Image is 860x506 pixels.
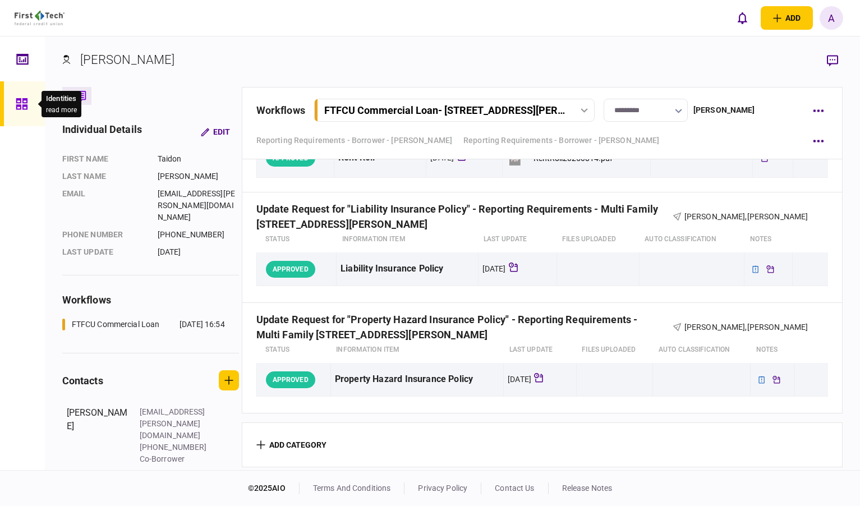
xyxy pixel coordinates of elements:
div: FTFCU Commercial Loan - [STREET_ADDRESS][PERSON_NAME] [324,104,566,116]
div: [PERSON_NAME] [67,406,128,465]
div: Update Request for "Liability Insurance Policy" - Reporting Requirements - Multi Family [STREET_A... [256,211,673,223]
a: terms and conditions [313,484,391,493]
button: Edit [192,122,239,142]
th: Files uploaded [576,337,653,363]
th: last update [478,227,557,252]
th: Information item [337,227,478,252]
div: [DATE] 16:54 [180,319,225,330]
div: Property Hazard Insurance Policy [335,367,499,392]
span: [PERSON_NAME] [747,323,808,332]
span: [PERSON_NAME] [684,323,746,332]
div: last update [62,246,146,258]
a: contact us [495,484,534,493]
a: FTFCU Commercial Loan[DATE] 16:54 [62,319,225,330]
th: auto classification [653,337,751,363]
th: notes [744,227,792,252]
a: release notes [562,484,613,493]
div: Taidon [158,153,239,165]
img: client company logo [15,11,65,25]
div: APPROVED [266,261,315,278]
th: Information item [330,337,503,363]
th: last update [504,337,577,363]
div: Identities [46,93,77,104]
a: Reporting Requirements - Borrower - [PERSON_NAME] [463,135,659,146]
div: Co-Borrower [140,453,213,465]
div: email [62,188,146,223]
div: © 2025 AIO [248,482,300,494]
div: [PHONE_NUMBER] [158,229,239,241]
span: [PERSON_NAME] [684,212,746,221]
div: [DATE] [158,246,239,258]
div: First name [62,153,146,165]
div: [PERSON_NAME] [693,104,755,116]
div: FTFCU Commercial Loan [72,319,160,330]
button: read more [46,106,77,114]
div: individual details [62,122,142,142]
button: open notifications list [730,6,754,30]
button: A [820,6,843,30]
div: phone number [62,229,146,241]
div: APPROVED [266,371,315,388]
a: Reporting Requirements - Borrower - [PERSON_NAME] [256,135,452,146]
div: contacts [62,373,103,388]
th: auto classification [639,227,744,252]
div: [EMAIL_ADDRESS][PERSON_NAME][DOMAIN_NAME] [158,188,239,223]
button: open adding identity options [761,6,813,30]
div: Tickler available [763,262,778,277]
div: [PERSON_NAME] [158,171,239,182]
div: workflows [256,103,305,118]
th: status [256,227,337,252]
div: Last name [62,171,146,182]
th: status [256,337,330,363]
span: [PERSON_NAME] [747,212,808,221]
div: [PHONE_NUMBER] [140,441,213,453]
div: [EMAIL_ADDRESS][PERSON_NAME][DOMAIN_NAME] [140,406,213,441]
button: add category [256,440,326,449]
div: [PERSON_NAME] [80,50,175,69]
div: Tickler available [769,372,784,387]
button: FTFCU Commercial Loan- [STREET_ADDRESS][PERSON_NAME] [314,99,595,122]
span: , [745,212,747,221]
div: Update Request for "Property Hazard Insurance Policy" - Reporting Requirements - Multi Family [ST... [256,321,673,333]
div: [DATE] [482,263,506,274]
div: [DATE] [508,374,531,385]
th: notes [751,337,795,363]
span: , [745,323,747,332]
a: privacy policy [418,484,467,493]
th: Files uploaded [557,227,639,252]
div: workflows [62,292,239,307]
div: Liability Insurance Policy [341,256,473,282]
